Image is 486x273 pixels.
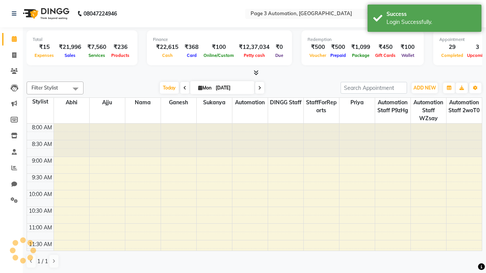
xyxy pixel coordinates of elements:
div: ₹236 [109,43,131,52]
div: 10:00 AM [27,190,54,198]
div: ₹12,37,034 [236,43,273,52]
div: 11:00 AM [27,224,54,232]
div: ₹368 [181,43,202,52]
span: ADD NEW [413,85,436,91]
span: Nama [125,98,161,107]
b: 08047224946 [84,3,117,24]
div: ₹21,996 [56,43,84,52]
span: Automation Staff 2woT0 [447,98,482,115]
div: ₹22,615 [153,43,181,52]
span: Expenses [33,53,56,58]
span: Automation [232,98,268,107]
div: 8:00 AM [30,124,54,132]
span: Filter Stylist [32,85,58,91]
div: Stylist [27,98,54,106]
span: StaffForReports [304,98,339,115]
div: Redemption [308,36,418,43]
div: ₹500 [308,43,328,52]
span: DINGG Staff [268,98,303,107]
span: Cash [160,53,175,58]
input: Search Appointment [341,82,407,94]
div: ₹15 [33,43,56,52]
div: 9:30 AM [30,174,54,182]
div: Success [387,10,476,18]
span: 1 / 1 [37,257,48,265]
span: Wallet [399,53,416,58]
span: Sales [63,53,77,58]
span: Services [87,53,107,58]
div: Total [33,36,131,43]
div: ₹1,099 [348,43,373,52]
span: Completed [439,53,465,58]
span: Prepaid [328,53,348,58]
span: Sukanya [197,98,232,107]
button: ADD NEW [412,83,438,93]
div: ₹100 [202,43,236,52]
img: logo [19,3,71,24]
span: Card [185,53,199,58]
input: 2025-09-01 [213,82,251,94]
span: Abhi [54,98,89,107]
span: Products [109,53,131,58]
div: ₹7,560 [84,43,109,52]
div: Login Successfully. [387,18,476,26]
span: Priya [339,98,375,107]
div: 29 [439,43,465,52]
div: 8:30 AM [30,140,54,148]
span: Voucher [308,53,328,58]
span: Gift Cards [373,53,398,58]
div: 11:30 AM [27,240,54,248]
span: Due [273,53,285,58]
div: Finance [153,36,286,43]
div: ₹0 [273,43,286,52]
span: Petty cash [242,53,267,58]
span: Mon [196,85,213,91]
div: 10:30 AM [27,207,54,215]
span: Ajju [90,98,125,107]
div: 9:00 AM [30,157,54,165]
div: ₹500 [328,43,348,52]
span: Automation Staff p9zHg [375,98,410,115]
span: Ganesh [161,98,196,107]
div: ₹450 [373,43,398,52]
span: Automation Staff wZsay [411,98,446,123]
span: Package [350,53,371,58]
span: Online/Custom [202,53,236,58]
span: Today [160,82,179,94]
div: ₹100 [398,43,418,52]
